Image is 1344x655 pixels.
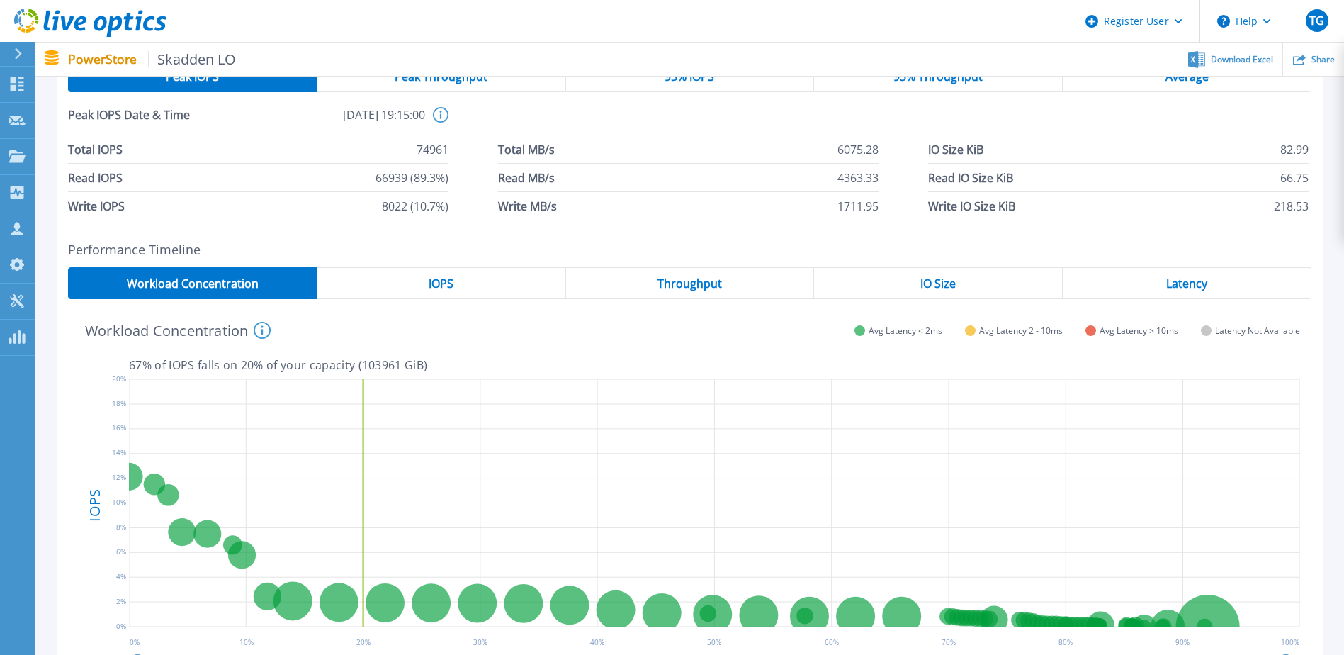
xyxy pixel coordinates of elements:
span: 66.75 [1280,164,1309,191]
span: 95% Throughput [893,71,983,82]
text: 4% [116,571,126,581]
text: 20 % [356,637,371,647]
span: Throughput [657,278,722,289]
span: Avg Latency < 2ms [869,325,942,336]
text: 0 % [130,637,140,647]
text: 0% [116,620,126,630]
span: IO Size [920,278,956,289]
text: 10 % [239,637,254,647]
span: 6075.28 [837,135,879,163]
text: 6% [116,547,126,556]
text: 100 % [1281,637,1299,647]
span: Avg Latency 2 - 10ms [979,325,1063,336]
text: 50 % [708,637,722,647]
span: 66939 (89.3%) [375,164,448,191]
h4: IOPS [88,452,102,558]
span: Total MB/s [498,135,555,163]
text: 70 % [942,637,956,647]
span: Share [1311,55,1335,64]
p: 67 % of IOPS falls on 20 % of your capacity ( 103961 GiB ) [129,359,1300,371]
span: Average [1165,71,1209,82]
span: Latency Not Available [1215,325,1300,336]
span: Skadden LO [148,51,237,67]
span: Write IO Size KiB [928,192,1015,220]
span: Peak Throughput [395,71,487,82]
span: Write IOPS [68,192,125,220]
span: Avg Latency > 10ms [1100,325,1178,336]
span: 4363.33 [837,164,879,191]
text: 60 % [825,637,839,647]
span: Read IOPS [68,164,123,191]
h2: Performance Timeline [68,242,1311,257]
span: Peak IOPS Date & Time [68,107,247,135]
text: 2% [116,596,126,606]
span: Write MB/s [498,192,557,220]
span: Peak IOPS [166,71,219,82]
span: 218.53 [1274,192,1309,220]
span: IO Size KiB [928,135,983,163]
text: 40 % [590,637,604,647]
span: 1711.95 [837,192,879,220]
p: PowerStore [68,51,237,67]
span: IOPS [429,278,453,289]
text: 8% [116,522,126,532]
text: 30 % [473,637,487,647]
text: 90 % [1175,637,1190,647]
span: 95% IOPS [665,71,714,82]
text: 14% [112,447,126,457]
span: 74961 [417,135,448,163]
span: Total IOPS [68,135,123,163]
span: TG [1309,15,1324,26]
span: 8022 (10.7%) [382,192,448,220]
span: Workload Concentration [127,278,259,289]
text: 20% [112,373,126,383]
span: Read IO Size KiB [928,164,1013,191]
span: Read MB/s [498,164,555,191]
span: Latency [1166,278,1207,289]
span: [DATE] 19:15:00 [247,107,425,135]
text: 16% [112,422,126,432]
text: 18% [112,398,126,408]
h4: Workload Concentration [85,322,271,339]
span: Download Excel [1211,55,1273,64]
span: 82.99 [1280,135,1309,163]
text: 80 % [1058,637,1073,647]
